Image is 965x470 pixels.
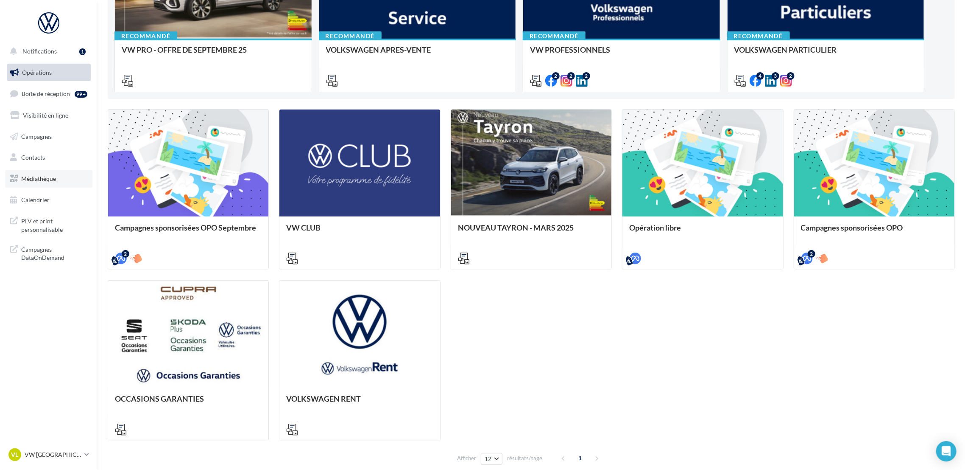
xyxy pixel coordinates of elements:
[552,72,560,80] div: 2
[21,132,52,140] span: Campagnes
[756,72,764,80] div: 4
[629,223,776,240] div: Opération libre
[458,223,605,240] div: NOUVEAU TAYRON - MARS 2025
[115,223,262,240] div: Campagnes sponsorisées OPO Septembre
[122,250,129,258] div: 2
[319,31,382,41] div: Recommandé
[11,450,19,459] span: VL
[286,394,433,411] div: VOLKSWAGEN RENT
[507,454,542,462] span: résultats/page
[122,45,305,62] div: VW PRO - OFFRE DE SEPTEMBRE 25
[457,454,476,462] span: Afficher
[5,170,92,188] a: Médiathèque
[481,453,502,465] button: 12
[5,107,92,124] a: Visibilité en ligne
[5,128,92,146] a: Campagnes
[787,72,795,80] div: 2
[583,72,590,80] div: 2
[7,447,91,463] a: VL VW [GEOGRAPHIC_DATA]
[21,175,56,182] span: Médiathèque
[5,191,92,209] a: Calendrier
[326,45,509,62] div: VOLKSWAGEN APRES-VENTE
[5,240,92,265] a: Campagnes DataOnDemand
[115,394,262,411] div: OCCASIONS GARANTIES
[574,451,587,465] span: 1
[25,450,81,459] p: VW [GEOGRAPHIC_DATA]
[75,91,87,98] div: 99+
[808,250,815,258] div: 2
[5,84,92,103] a: Boîte de réception99+
[79,48,86,55] div: 1
[5,64,92,82] a: Opérations
[286,223,433,240] div: VW CLUB
[114,31,177,41] div: Recommandé
[5,42,89,60] button: Notifications 1
[936,441,957,462] div: Open Intercom Messenger
[567,72,575,80] div: 2
[22,69,52,76] span: Opérations
[21,196,50,203] span: Calendrier
[21,154,45,161] span: Contacts
[23,112,68,119] span: Visibilité en ligne
[22,48,57,55] span: Notifications
[22,90,70,97] span: Boîte de réception
[734,45,918,62] div: VOLKSWAGEN PARTICULIER
[485,456,492,462] span: 12
[530,45,713,62] div: VW PROFESSIONNELS
[5,212,92,237] a: PLV et print personnalisable
[772,72,779,80] div: 3
[727,31,790,41] div: Recommandé
[21,215,87,234] span: PLV et print personnalisable
[801,223,948,240] div: Campagnes sponsorisées OPO
[523,31,586,41] div: Recommandé
[21,244,87,262] span: Campagnes DataOnDemand
[5,149,92,166] a: Contacts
